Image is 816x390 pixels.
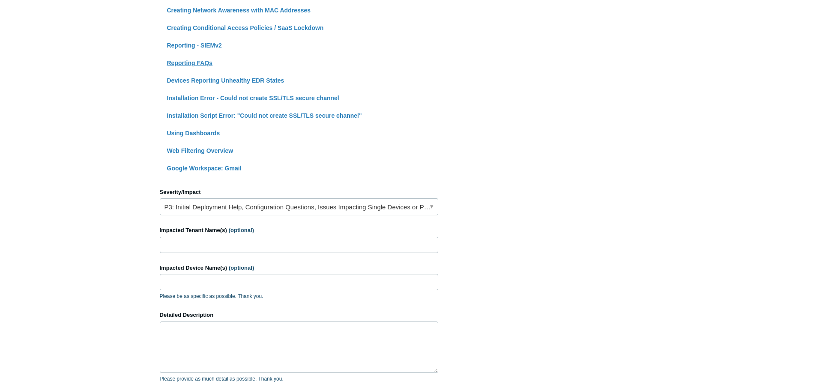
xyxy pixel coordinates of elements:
a: Installation Script Error: "Could not create SSL/TLS secure channel" [167,112,362,119]
a: P3: Initial Deployment Help, Configuration Questions, Issues Impacting Single Devices or Past Out... [160,198,438,215]
label: Severity/Impact [160,188,438,196]
a: Using Dashboards [167,130,220,137]
a: Creating Network Awareness with MAC Addresses [167,7,311,14]
label: Impacted Tenant Name(s) [160,226,438,235]
a: Web Filtering Overview [167,147,233,154]
span: (optional) [229,227,254,233]
label: Impacted Device Name(s) [160,264,438,272]
p: Please provide as much detail as possible. Thank you. [160,375,438,383]
a: Installation Error - Could not create SSL/TLS secure channel [167,95,339,101]
a: Google Workspace: Gmail [167,165,242,172]
p: Please be as specific as possible. Thank you. [160,292,438,300]
label: Detailed Description [160,311,438,319]
a: Creating Conditional Access Policies / SaaS Lockdown [167,24,324,31]
a: Devices Reporting Unhealthy EDR States [167,77,284,84]
a: Reporting - SIEMv2 [167,42,222,49]
a: Reporting FAQs [167,60,213,66]
span: (optional) [229,265,254,271]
